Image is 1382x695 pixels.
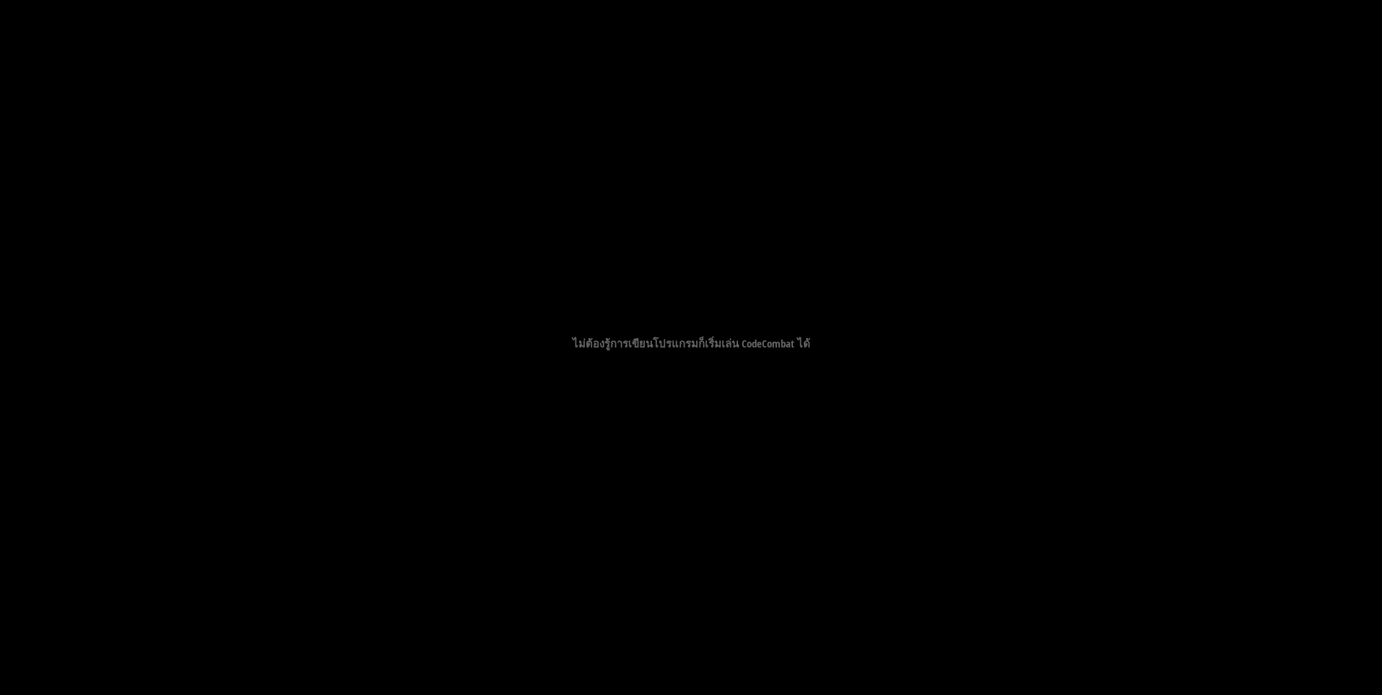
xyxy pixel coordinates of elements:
span: หลีกเลี่ยงหนาม [586,150,679,170]
span: เก็บอัญมณี [586,171,653,191]
p: ไม่ต้องรู้การเขียนโปรแกรมก็เริ่มเล่น CodeCombat ได้ [546,336,836,351]
div: เป้าหมาย [586,117,796,150]
li: หลีกเลี่ยงหนาม [568,150,792,171]
li: เก็บอัญมณี [568,171,792,192]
